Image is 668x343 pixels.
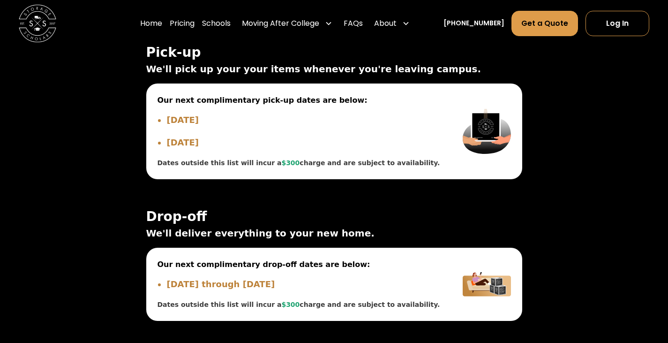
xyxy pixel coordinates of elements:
img: Storage Scholars main logo [19,5,56,42]
a: Get a Quote [511,11,578,36]
a: home [19,5,56,42]
li: [DATE] [166,114,440,126]
a: Home [140,10,162,37]
a: Log In [585,11,649,36]
li: [DATE] [166,136,440,149]
div: Dates outside this list will incur a charge and are subject to availability. [158,158,441,168]
div: Moving After College [242,18,319,29]
li: [DATE] through [DATE] [166,278,440,290]
span: We'll pick up your your items whenever you're leaving campus. [146,62,522,76]
span: We'll deliver everything to your new home. [146,226,522,240]
img: Pickup Image [463,95,510,168]
span: Our next complimentary drop-off dates are below: [158,259,441,270]
a: FAQs [344,10,363,37]
div: About [374,18,397,29]
span: Our next complimentary pick-up dates are below: [158,95,441,106]
img: Delivery Image [463,259,510,310]
div: Moving After College [238,10,336,37]
div: About [370,10,413,37]
span: $300 [281,301,300,308]
span: Drop-off [146,209,522,224]
a: [PHONE_NUMBER] [443,18,504,28]
span: Pick-up [146,45,522,60]
a: Schools [202,10,231,37]
a: Pricing [170,10,195,37]
span: $300 [281,159,300,167]
div: Dates outside this list will incur a charge and are subject to availability. [158,300,441,310]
